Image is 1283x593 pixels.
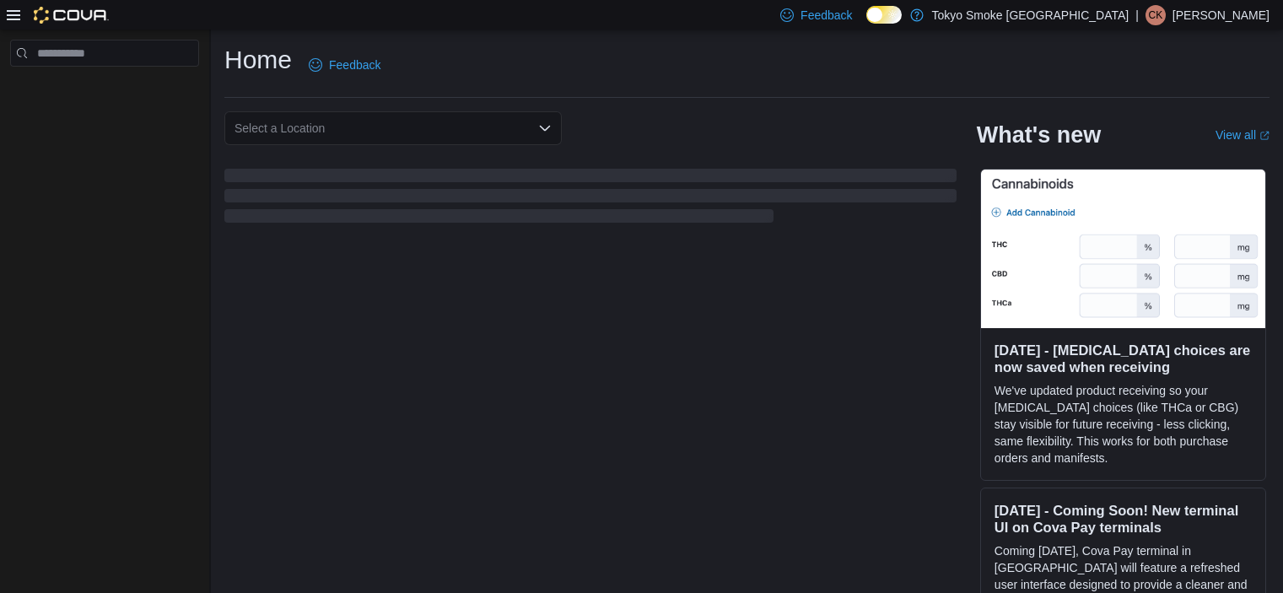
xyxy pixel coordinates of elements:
[932,5,1129,25] p: Tokyo Smoke [GEOGRAPHIC_DATA]
[538,121,552,135] button: Open list of options
[866,6,902,24] input: Dark Mode
[302,48,387,82] a: Feedback
[34,7,109,24] img: Cova
[801,7,852,24] span: Feedback
[1172,5,1270,25] p: [PERSON_NAME]
[10,70,199,111] nav: Complex example
[1216,128,1270,142] a: View allExternal link
[995,342,1252,375] h3: [DATE] - [MEDICAL_DATA] choices are now saved when receiving
[977,121,1101,148] h2: What's new
[329,57,380,73] span: Feedback
[1135,5,1139,25] p: |
[995,382,1252,466] p: We've updated product receiving so your [MEDICAL_DATA] choices (like THCa or CBG) stay visible fo...
[1149,5,1163,25] span: CK
[1146,5,1166,25] div: Curtis Kay-Lassels
[1259,131,1270,141] svg: External link
[224,43,292,77] h1: Home
[224,172,957,226] span: Loading
[995,502,1252,536] h3: [DATE] - Coming Soon! New terminal UI on Cova Pay terminals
